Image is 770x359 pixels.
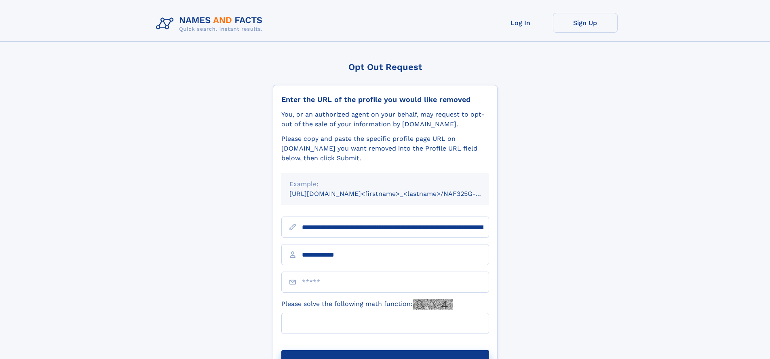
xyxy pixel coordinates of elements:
div: Example: [289,179,481,189]
div: You, or an authorized agent on your behalf, may request to opt-out of the sale of your informatio... [281,110,489,129]
small: [URL][DOMAIN_NAME]<firstname>_<lastname>/NAF325G-xxxxxxxx [289,190,504,198]
div: Opt Out Request [273,62,498,72]
a: Sign Up [553,13,618,33]
div: Please copy and paste the specific profile page URL on [DOMAIN_NAME] you want removed into the Pr... [281,134,489,163]
a: Log In [488,13,553,33]
label: Please solve the following math function: [281,299,453,310]
img: Logo Names and Facts [153,13,269,35]
div: Enter the URL of the profile you would like removed [281,95,489,104]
